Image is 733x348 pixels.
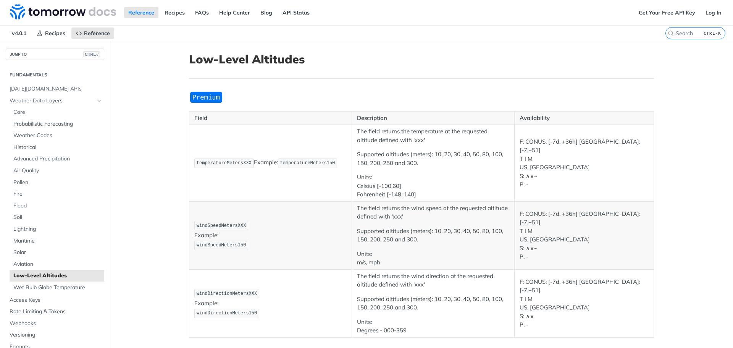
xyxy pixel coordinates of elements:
[520,210,649,261] p: F: CONUS: [-7d, +36h] [GEOGRAPHIC_DATA]: [-7,+51] T I M US, [GEOGRAPHIC_DATA] S: ∧∨~ P: -
[6,295,104,306] a: Access Keys
[357,227,509,244] p: Supported altitudes (meters): 10, 20, 30, 40, 50, 80, 100, 150, 200, 250 and 300.
[702,29,723,37] kbd: CTRL-K
[6,49,104,60] button: JUMP TOCTRL-/
[10,142,104,153] a: Historical
[520,114,649,123] p: Availability
[13,202,102,210] span: Flood
[194,288,347,319] p: Example:
[10,331,102,339] span: Versioning
[10,165,104,176] a: Air Quality
[13,108,102,116] span: Core
[520,278,649,329] p: F: CONUS: [-7d, +36h] [GEOGRAPHIC_DATA]: [-7,+51] T I M US, [GEOGRAPHIC_DATA] S: ∧∨ P: -
[45,30,65,37] span: Recipes
[357,114,509,123] p: Description
[197,291,257,296] span: windDirectionMetersXXX
[197,160,252,166] span: temperatureMetersXXX
[8,28,31,39] span: v4.0.1
[71,28,114,39] a: Reference
[520,138,649,189] p: F: CONUS: [-7d, +36h] [GEOGRAPHIC_DATA]: [-7,+51] T I M US, [GEOGRAPHIC_DATA] S: ∧∨~ P: -
[10,188,104,200] a: Fire
[357,295,509,312] p: Supported altitudes (meters): 10, 20, 30, 40, 50, 80, 100, 150, 200, 250 and 300.
[357,204,509,221] p: The field returns the wind speed at the requested altitude defined with 'xxx'
[13,132,102,139] span: Weather Codes
[13,284,102,291] span: Wet Bulb Globe Temperature
[13,261,102,268] span: Aviation
[10,296,102,304] span: Access Keys
[197,243,246,248] span: windSpeedMeters150
[160,7,189,18] a: Recipes
[83,51,100,57] span: CTRL-/
[357,150,509,167] p: Supported altitudes (meters): 10, 20, 30, 40, 50, 80, 100, 150, 200, 250 and 300.
[194,158,347,169] p: Example:
[13,272,102,280] span: Low-Level Altitudes
[10,118,104,130] a: Probabilistic Forecasting
[357,250,509,267] p: Units: m/s, mph
[10,223,104,235] a: Lightning
[10,247,104,258] a: Solar
[13,225,102,233] span: Lightning
[357,127,509,144] p: The field returns the temperature at the requested altitude defined with 'xxx'
[357,272,509,289] p: The field returns the wind direction at the requested altitude defined with 'xxx'
[189,52,654,66] h1: Low-Level Altitudes
[13,144,102,151] span: Historical
[10,85,102,93] span: [DATE][DOMAIN_NAME] APIs
[13,214,102,221] span: Soil
[10,308,102,316] span: Rate Limiting & Tokens
[10,4,116,19] img: Tomorrow.io Weather API Docs
[191,7,213,18] a: FAQs
[10,177,104,188] a: Pollen
[10,282,104,293] a: Wet Bulb Globe Temperature
[256,7,276,18] a: Blog
[10,200,104,212] a: Flood
[197,311,257,316] span: windDirectionMeters150
[6,83,104,95] a: [DATE][DOMAIN_NAME] APIs
[635,7,699,18] a: Get Your Free API Key
[32,28,69,39] a: Recipes
[84,30,110,37] span: Reference
[278,7,314,18] a: API Status
[194,114,347,123] p: Field
[96,98,102,104] button: Hide subpages for Weather Data Layers
[668,30,674,36] svg: Search
[357,318,509,335] p: Units: Degrees - 000-359
[13,190,102,198] span: Fire
[701,7,725,18] a: Log In
[6,95,104,107] a: Weather Data LayersHide subpages for Weather Data Layers
[10,97,94,105] span: Weather Data Layers
[10,212,104,223] a: Soil
[10,320,102,327] span: Webhooks
[10,259,104,270] a: Aviation
[6,329,104,341] a: Versioning
[13,249,102,256] span: Solar
[13,167,102,175] span: Air Quality
[6,71,104,78] h2: Fundamentals
[13,155,102,163] span: Advanced Precipitation
[10,153,104,165] a: Advanced Precipitation
[13,120,102,128] span: Probabilistic Forecasting
[124,7,158,18] a: Reference
[357,173,509,199] p: Units: Celsius [-100,60] Fahrenheit [-148, 140]
[10,130,104,141] a: Weather Codes
[13,179,102,186] span: Pollen
[10,235,104,247] a: Maritime
[194,220,347,251] p: Example:
[6,306,104,317] a: Rate Limiting & Tokens
[10,270,104,282] a: Low-Level Altitudes
[6,318,104,329] a: Webhooks
[13,237,102,245] span: Maritime
[10,107,104,118] a: Core
[215,7,254,18] a: Help Center
[280,160,335,166] span: temperatureMeters150
[197,223,246,228] span: windSpeedMetersXXX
